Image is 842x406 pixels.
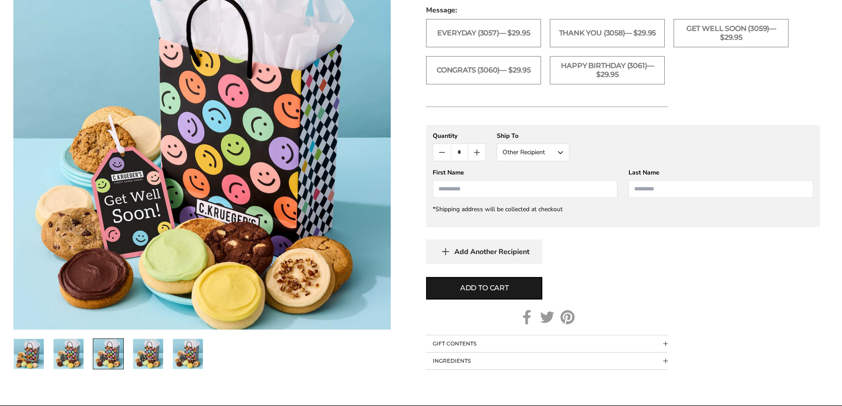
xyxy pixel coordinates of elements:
a: Facebook [520,310,534,324]
div: Last Name [629,168,813,177]
gfm-form: New recipient [426,125,820,227]
label: Everyday (3057)— $29.95 [426,19,541,47]
label: Thank You (3058)— $29.95 [550,19,665,47]
button: Count minus [433,144,450,161]
iframe: Sign Up via Text for Offers [7,372,91,399]
input: Last Name [629,180,813,198]
span: Message: [426,5,820,15]
button: Count plus [468,144,485,161]
button: Other Recipient [497,144,569,161]
div: First Name [433,168,617,177]
span: Add to cart [460,283,509,293]
button: Collapsible block button [426,335,668,352]
button: Add Another Recipient [426,239,542,264]
input: Quantity [451,144,468,161]
a: 2 / 5 [53,339,84,370]
div: Ship To [497,132,569,140]
a: 1 / 5 [13,339,44,370]
div: *Shipping address will be collected at checkout [433,205,813,213]
span: Add Another Recipient [454,247,530,256]
button: Collapsible block button [426,353,668,369]
a: 3 / 5 [93,339,124,370]
input: First Name [433,180,617,198]
img: Sweet Smiles Gift Bag - Assorted Cookies - Select Your Message [173,339,203,369]
img: Sweet Smiles Gift Bag - Assorted Cookies - Select Your Message [53,339,84,369]
div: Quantity [433,132,486,140]
img: Sweet Smiles Gift Bag - Assorted Cookies - Select Your Message [93,339,123,369]
a: Pinterest [560,310,575,324]
a: Twitter [540,310,554,324]
a: 5 / 5 [172,339,203,370]
label: Congrats (3060)— $29.95 [426,56,541,84]
img: Sweet Smiles Gift Bag - Assorted Cookies - Select Your Message [14,339,44,369]
a: 4 / 5 [133,339,164,370]
button: Add to cart [426,277,542,300]
img: Sweet Smiles Gift Bag - Assorted Cookies - Select Your Message [133,339,163,369]
label: Get Well Soon (3059)— $29.95 [674,19,789,47]
label: Happy Birthday (3061)— $29.95 [550,56,665,84]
